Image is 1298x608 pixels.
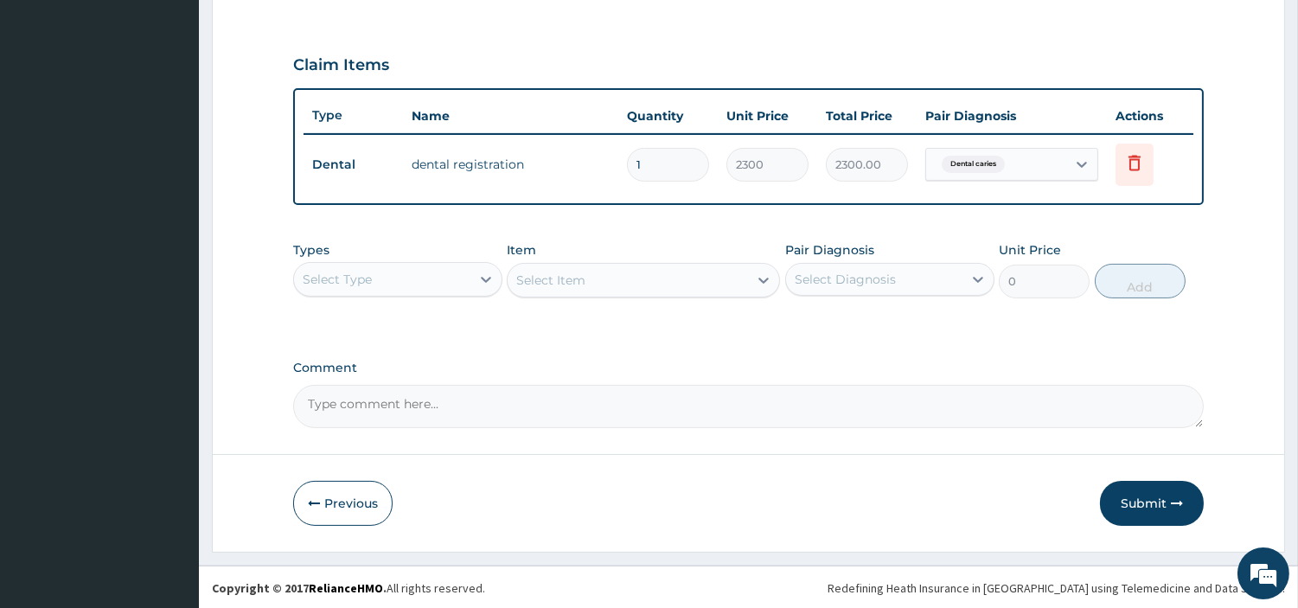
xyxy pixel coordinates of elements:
[32,86,70,130] img: d_794563401_company_1708531726252_794563401
[90,97,291,119] div: Chat with us now
[309,580,383,596] a: RelianceHMO
[212,580,387,596] strong: Copyright © 2017 .
[9,416,329,477] textarea: Type your message and hit 'Enter'
[403,147,618,182] td: dental registration
[795,271,896,288] div: Select Diagnosis
[942,156,1005,173] span: Dental caries
[304,149,403,181] td: Dental
[1100,481,1204,526] button: Submit
[618,99,718,133] th: Quantity
[304,99,403,131] th: Type
[817,99,917,133] th: Total Price
[100,189,239,364] span: We're online!
[293,243,329,258] label: Types
[1095,264,1186,298] button: Add
[293,481,393,526] button: Previous
[284,9,325,50] div: Minimize live chat window
[828,579,1285,597] div: Redefining Heath Insurance in [GEOGRAPHIC_DATA] using Telemedicine and Data Science!
[1107,99,1193,133] th: Actions
[718,99,817,133] th: Unit Price
[293,361,1204,375] label: Comment
[917,99,1107,133] th: Pair Diagnosis
[999,241,1061,259] label: Unit Price
[303,271,372,288] div: Select Type
[293,56,389,75] h3: Claim Items
[785,241,874,259] label: Pair Diagnosis
[403,99,618,133] th: Name
[507,241,536,259] label: Item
